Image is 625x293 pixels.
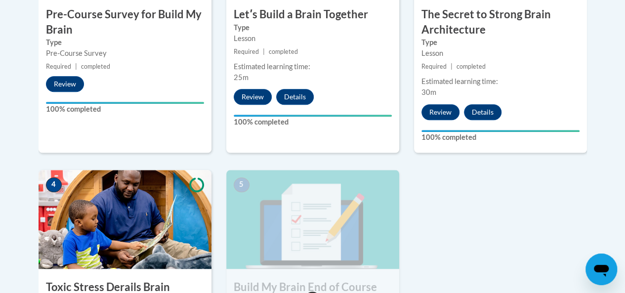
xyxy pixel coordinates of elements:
span: 5 [234,177,250,192]
button: Details [464,104,501,120]
span: | [451,63,453,70]
label: 100% completed [46,104,204,115]
div: Estimated learning time: [421,76,580,87]
span: 4 [46,177,62,192]
button: Details [276,89,314,105]
label: Type [421,37,580,48]
img: Course Image [226,170,399,269]
img: Course Image [39,170,211,269]
label: Type [234,22,392,33]
span: completed [81,63,110,70]
label: 100% completed [421,132,580,143]
div: Your progress [46,102,204,104]
h3: Pre-Course Survey for Build My Brain [39,7,211,38]
span: Required [46,63,71,70]
span: 30m [421,88,436,96]
span: | [263,48,265,55]
button: Review [234,89,272,105]
label: Type [46,37,204,48]
button: Review [421,104,459,120]
iframe: Button to launch messaging window [585,253,617,285]
span: Required [234,48,259,55]
span: completed [269,48,298,55]
button: Review [46,76,84,92]
div: Your progress [421,130,580,132]
label: 100% completed [234,117,392,127]
h3: Letʹs Build a Brain Together [226,7,399,22]
div: Your progress [234,115,392,117]
div: Lesson [234,33,392,44]
div: Lesson [421,48,580,59]
div: Pre-Course Survey [46,48,204,59]
span: | [75,63,77,70]
h3: The Secret to Strong Brain Architecture [414,7,587,38]
div: Estimated learning time: [234,61,392,72]
span: 25m [234,73,249,82]
span: completed [457,63,486,70]
span: Required [421,63,447,70]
